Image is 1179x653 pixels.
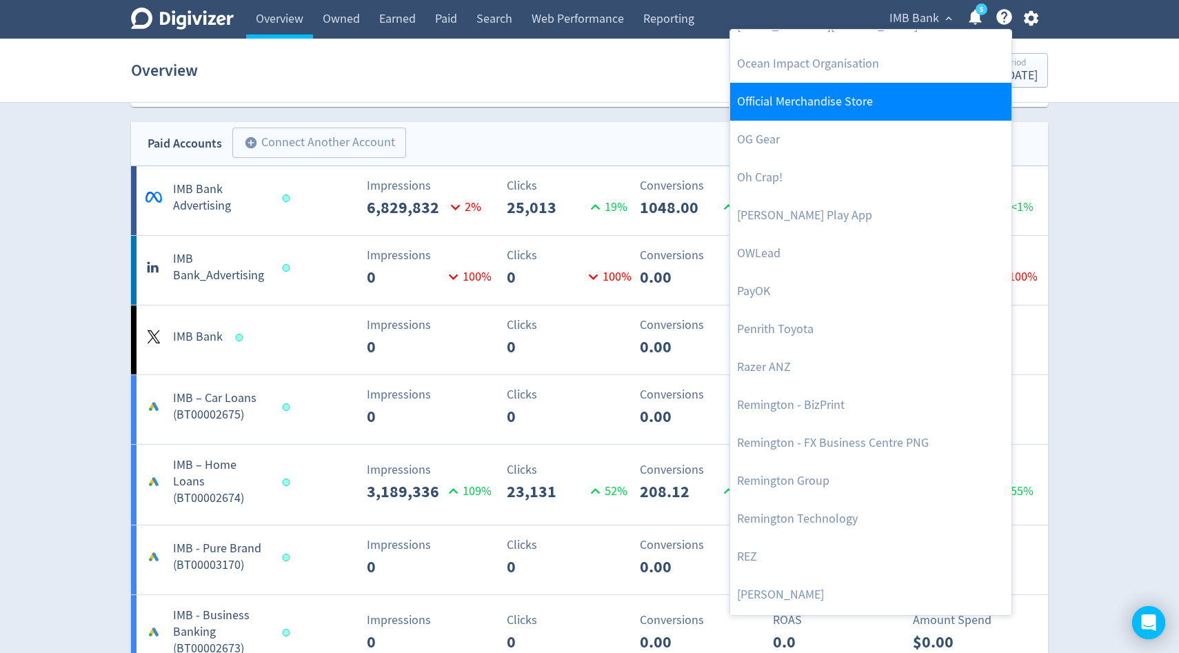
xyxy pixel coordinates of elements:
[730,614,1011,652] a: R U OK?
[730,234,1011,272] a: OWLead
[730,83,1011,121] a: Official Merchandise Store
[730,424,1011,462] a: Remington - FX Business Centre PNG
[730,386,1011,424] a: Remington - BizPrint
[730,576,1011,614] a: [PERSON_NAME]
[730,348,1011,386] a: Razer ANZ
[730,159,1011,197] a: Oh Crap!
[730,310,1011,348] a: Penrith Toyota
[1132,606,1165,639] div: Open Intercom Messenger
[730,121,1011,159] a: OG Gear
[730,462,1011,500] a: Remington Group
[730,538,1011,576] a: REZ
[730,272,1011,310] a: PayOK
[730,45,1011,83] a: Ocean Impact Organisation
[730,500,1011,538] a: Remington Technology
[730,197,1011,234] a: [PERSON_NAME] Play App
